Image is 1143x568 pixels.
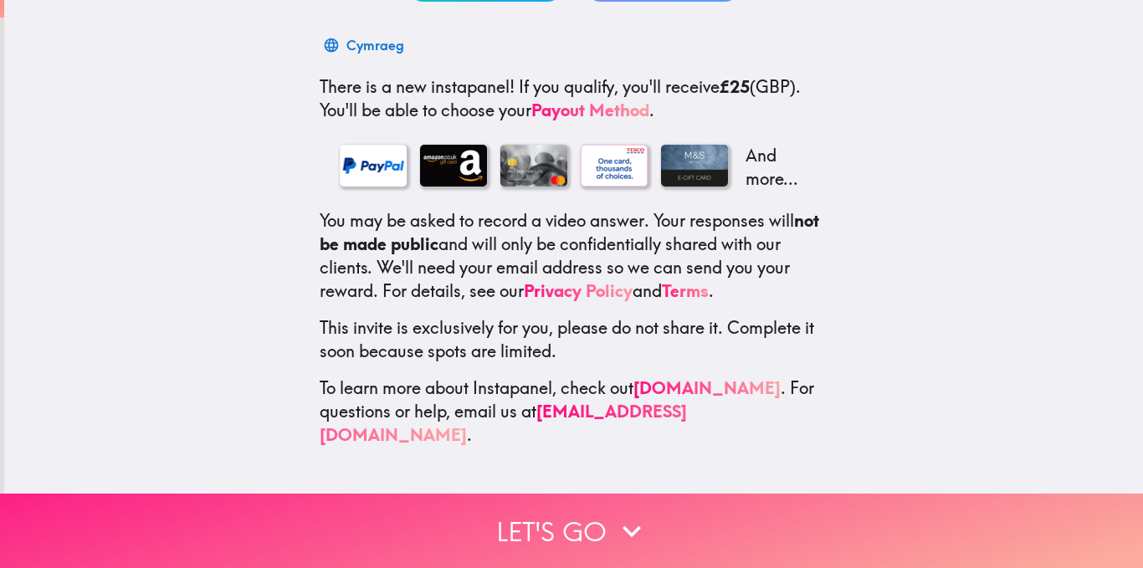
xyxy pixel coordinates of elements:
[633,377,781,398] a: [DOMAIN_NAME]
[320,28,411,62] button: Cymraeg
[741,144,808,191] p: And more...
[524,280,633,301] a: Privacy Policy
[320,401,687,445] a: [EMAIL_ADDRESS][DOMAIN_NAME]
[531,100,649,120] a: Payout Method
[320,209,828,303] p: You may be asked to record a video answer. Your responses will and will only be confidentially sh...
[320,76,515,97] span: There is a new instapanel!
[320,316,828,363] p: This invite is exclusively for you, please do not share it. Complete it soon because spots are li...
[720,76,750,97] b: £25
[320,376,828,447] p: To learn more about Instapanel, check out . For questions or help, email us at .
[662,280,709,301] a: Terms
[320,210,819,254] b: not be made public
[346,33,404,57] div: Cymraeg
[320,75,828,122] p: If you qualify, you'll receive (GBP) . You'll be able to choose your .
